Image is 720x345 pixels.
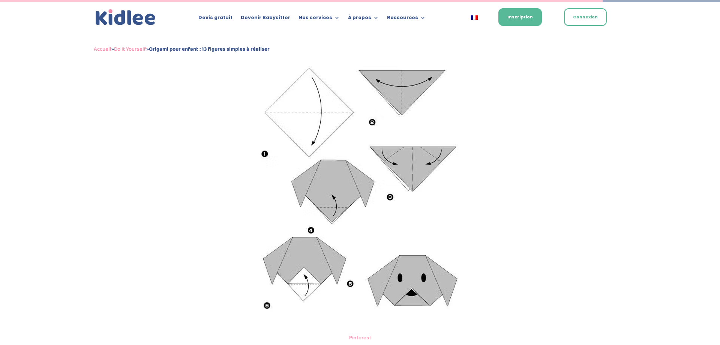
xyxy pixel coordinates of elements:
a: Kidlee Logo [94,8,157,27]
img: Français [471,15,478,20]
img: logo_kidlee_bleu [94,8,157,27]
a: Inscription [498,8,542,26]
strong: Origami pour enfant : 13 figures simples à réaliser [149,45,270,54]
a: Nos services [298,15,340,23]
a: Do It Yourself [114,45,146,54]
a: Devis gratuit [198,15,232,23]
a: À propos [348,15,379,23]
a: Pinterest [349,334,371,341]
a: Connexion [564,8,607,26]
a: Devenir Babysitter [241,15,290,23]
a: Accueil [94,45,111,54]
span: » » [94,45,270,54]
img: Chien origami pour enfant à réaliser avec les enfants [254,60,466,330]
a: Ressources [387,15,426,23]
